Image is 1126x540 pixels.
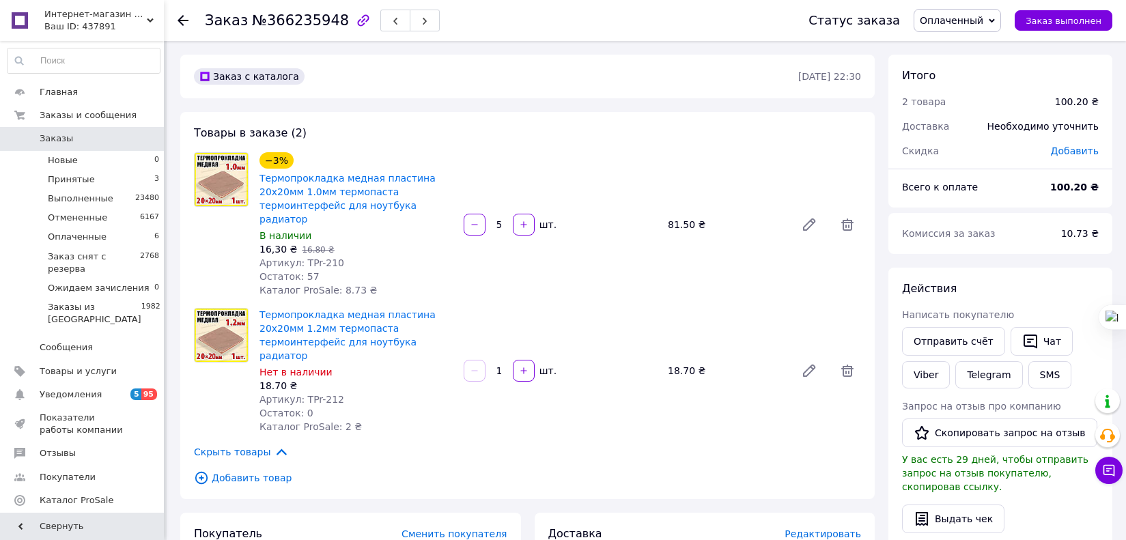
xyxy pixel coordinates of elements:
[785,528,861,539] span: Редактировать
[259,271,320,282] span: Остаток: 57
[195,309,248,362] img: Термопрокладка медная пластина 20х20мм 1.2мм термопаста термоинтерфейс для ноутбука радиатор
[402,528,507,539] span: Сменить покупателя
[548,527,602,540] span: Доставка
[259,394,344,405] span: Артикул: TPr-212
[834,357,861,384] span: Удалить
[194,470,861,485] span: Добавить товар
[8,48,160,73] input: Поиск
[902,282,957,295] span: Действия
[920,15,983,26] span: Оплаченный
[48,193,113,205] span: Выполненные
[796,357,823,384] a: Редактировать
[1015,10,1112,31] button: Заказ выполнен
[1061,228,1099,239] span: 10.73 ₴
[154,154,159,167] span: 0
[40,341,93,354] span: Сообщения
[536,364,558,378] div: шт.
[902,228,996,239] span: Комиссия за заказ
[141,388,157,400] span: 95
[1051,145,1099,156] span: Добавить
[902,418,1097,447] button: Скопировать запрос на отзыв
[194,68,305,85] div: Заказ с каталога
[259,421,362,432] span: Каталог ProSale: 2 ₴
[140,212,159,224] span: 6167
[902,309,1014,320] span: Написать покупателю
[259,257,344,268] span: Артикул: TPr-210
[205,12,248,29] span: Заказ
[902,505,1004,533] button: Выдать чек
[259,285,377,296] span: Каталог ProSale: 8.73 ₴
[798,71,861,82] time: [DATE] 22:30
[48,154,78,167] span: Новые
[48,251,140,275] span: Заказ снят с резерва
[194,126,307,139] span: Товары в заказе (2)
[40,494,113,507] span: Каталог ProSale
[140,251,159,275] span: 2768
[48,212,107,224] span: Отмененные
[40,447,76,459] span: Отзывы
[195,153,248,206] img: Термопрокладка медная пластина 20х20мм 1.0мм термопаста термоинтерфейс для ноутбука радиатор
[259,230,311,241] span: В наличии
[40,388,102,401] span: Уведомления
[259,309,436,361] a: Термопрокладка медная пластина 20х20мм 1.2мм термопаста термоинтерфейс для ноутбука радиатор
[48,301,141,326] span: Заказы из [GEOGRAPHIC_DATA]
[48,282,150,294] span: Ожидаем зачисления
[44,20,164,33] div: Ваш ID: 437891
[259,173,436,225] a: Термопрокладка медная пластина 20х20мм 1.0мм термопаста термоинтерфейс для ноутбука радиатор
[1028,361,1072,388] button: SMS
[902,361,950,388] a: Viber
[902,454,1088,492] span: У вас есть 29 дней, чтобы отправить запрос на отзыв покупателю, скопировав ссылку.
[662,361,790,380] div: 18.70 ₴
[302,245,334,255] span: 16.80 ₴
[130,388,141,400] span: 5
[259,408,313,418] span: Остаток: 0
[178,14,188,27] div: Вернуться назад
[796,211,823,238] a: Редактировать
[1011,327,1073,356] button: Чат
[154,173,159,186] span: 3
[1050,182,1099,193] b: 100.20 ₴
[194,444,289,459] span: Скрыть товары
[1055,95,1099,109] div: 100.20 ₴
[40,86,78,98] span: Главная
[135,193,159,205] span: 23480
[141,301,160,326] span: 1982
[44,8,147,20] span: Интернет-магазин SeMMarket
[40,471,96,483] span: Покупатели
[808,14,900,27] div: Статус заказа
[194,527,262,540] span: Покупатель
[154,231,159,243] span: 6
[40,412,126,436] span: Показатели работы компании
[902,327,1005,356] button: Отправить счёт
[902,182,978,193] span: Всего к оплате
[902,145,939,156] span: Скидка
[902,96,946,107] span: 2 товара
[154,282,159,294] span: 0
[1095,457,1123,484] button: Чат с покупателем
[48,231,107,243] span: Оплаченные
[40,132,73,145] span: Заказы
[259,367,333,378] span: Нет в наличии
[902,401,1061,412] span: Запрос на отзыв про компанию
[902,69,935,82] span: Итого
[979,111,1107,141] div: Необходимо уточнить
[48,173,95,186] span: Принятые
[40,365,117,378] span: Товары и услуги
[902,121,949,132] span: Доставка
[1026,16,1101,26] span: Заказ выполнен
[40,109,137,122] span: Заказы и сообщения
[252,12,349,29] span: №366235948
[834,211,861,238] span: Удалить
[259,152,294,169] div: −3%
[259,379,453,393] div: 18.70 ₴
[259,244,297,255] span: 16,30 ₴
[536,218,558,231] div: шт.
[662,215,790,234] div: 81.50 ₴
[955,361,1022,388] a: Telegram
